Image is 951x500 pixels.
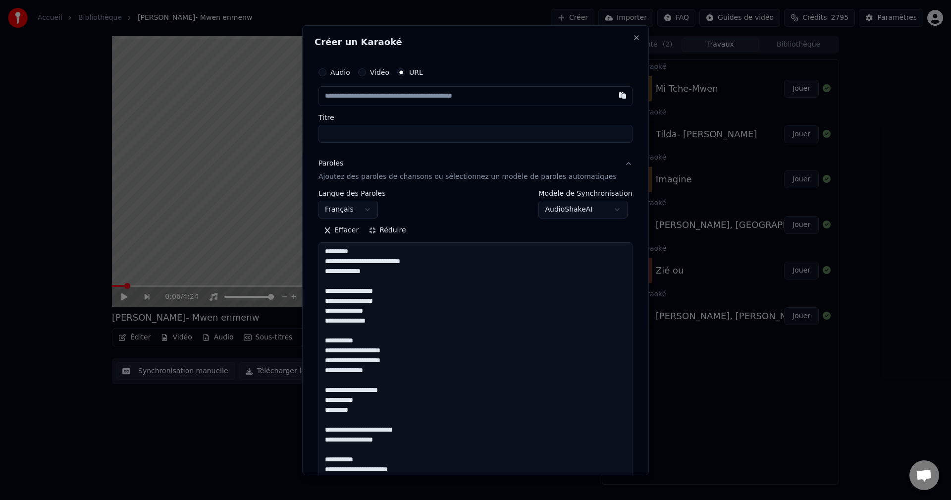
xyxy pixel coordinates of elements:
label: Modèle de Synchronisation [539,190,633,197]
label: Titre [318,113,633,120]
label: Audio [330,68,350,75]
button: Réduire [364,222,411,238]
button: Effacer [318,222,364,238]
label: Langue des Paroles [318,190,386,197]
h2: Créer un Karaoké [315,37,636,46]
label: URL [409,68,423,75]
button: ParolesAjoutez des paroles de chansons ou sélectionnez un modèle de paroles automatiques [318,150,633,190]
p: Ajoutez des paroles de chansons ou sélectionnez un modèle de paroles automatiques [318,172,617,182]
div: Paroles [318,158,343,168]
label: Vidéo [370,68,389,75]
